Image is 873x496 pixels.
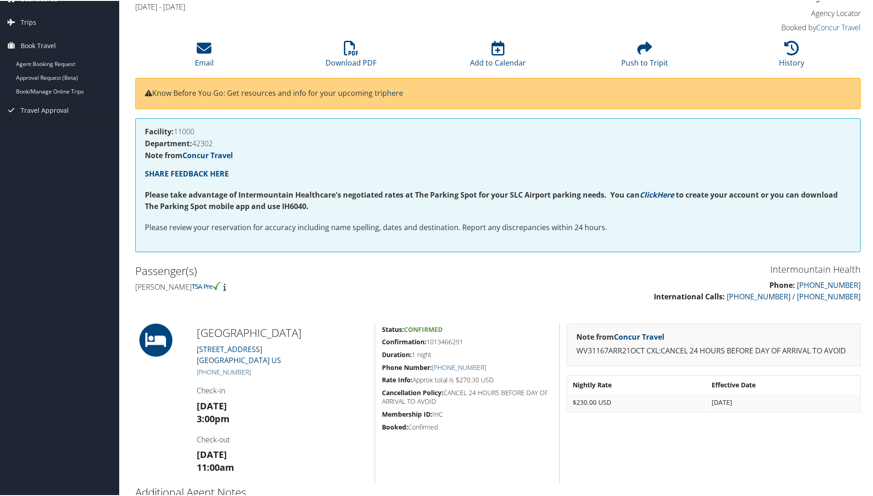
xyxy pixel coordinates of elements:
[197,412,230,424] strong: 3:00pm
[707,376,859,392] th: Effective Date
[197,324,368,340] h2: [GEOGRAPHIC_DATA]
[135,262,491,278] h2: Passenger(s)
[145,168,229,178] a: SHARE FEEDBACK HERE
[382,349,412,358] strong: Duration:
[707,393,859,410] td: [DATE]
[197,367,251,375] a: [PHONE_NUMBER]
[182,149,233,160] a: Concur Travel
[197,343,281,364] a: [STREET_ADDRESS][GEOGRAPHIC_DATA] US
[135,281,491,291] h4: [PERSON_NAME]
[145,126,174,136] strong: Facility:
[654,291,725,301] strong: International Calls:
[568,393,706,410] td: $230.00 USD
[21,98,69,121] span: Travel Approval
[382,362,432,371] strong: Phone Number:
[382,375,553,384] h5: Approx total is $270.30 USD
[382,409,553,418] h5: IHC
[197,385,368,395] h4: Check-in
[382,324,404,333] strong: Status:
[576,344,851,356] p: WV31167ARR21OCT CXL:CANCEL 24 HOURS BEFORE DAY OF ARRIVAL TO AVOID
[382,375,413,383] strong: Rate Info:
[21,33,56,56] span: Book Travel
[779,45,804,67] a: History
[326,45,376,67] a: Download PDF
[195,45,214,67] a: Email
[769,279,795,289] strong: Phone:
[797,279,861,289] a: [PHONE_NUMBER]
[197,434,368,444] h4: Check-out
[690,7,861,17] h4: Agency Locator
[145,149,233,160] strong: Note from
[816,22,861,32] a: Concur Travel
[145,87,851,99] p: Know Before You Go: Get resources and info for your upcoming trip
[382,422,408,430] strong: Booked:
[197,447,227,460] strong: [DATE]
[568,376,706,392] th: Nightly Rate
[690,22,861,32] h4: Booked by
[727,291,861,301] a: [PHONE_NUMBER] / [PHONE_NUMBER]
[640,189,657,199] a: Click
[404,324,442,333] span: Confirmed
[197,399,227,411] strong: [DATE]
[657,189,674,199] a: Here
[382,336,426,345] strong: Confirmation:
[382,336,553,346] h5: 1013466291
[621,45,668,67] a: Push to Tripit
[145,139,851,146] h4: 42302
[382,422,553,431] h5: Confirmed
[382,349,553,358] h5: 1 night
[135,1,676,11] h4: [DATE] - [DATE]
[145,189,640,199] strong: Please take advantage of Intermountain Healthcare's negotiated rates at The Parking Spot for your...
[432,362,486,371] a: [PHONE_NUMBER]
[197,460,234,473] strong: 11:00am
[382,387,553,405] h5: CANCEL 24 HOURS BEFORE DAY OF ARRIVAL TO AVOID
[576,331,664,341] strong: Note from
[505,262,861,275] h3: Intermountain Health
[145,138,192,148] strong: Department:
[192,281,221,289] img: tsa-precheck.png
[470,45,526,67] a: Add to Calendar
[21,10,36,33] span: Trips
[387,87,403,97] a: here
[145,127,851,134] h4: 11000
[145,221,851,233] p: Please review your reservation for accuracy including name spelling, dates and destination. Repor...
[614,331,664,341] a: Concur Travel
[382,387,443,396] strong: Cancellation Policy:
[382,409,432,418] strong: Membership ID:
